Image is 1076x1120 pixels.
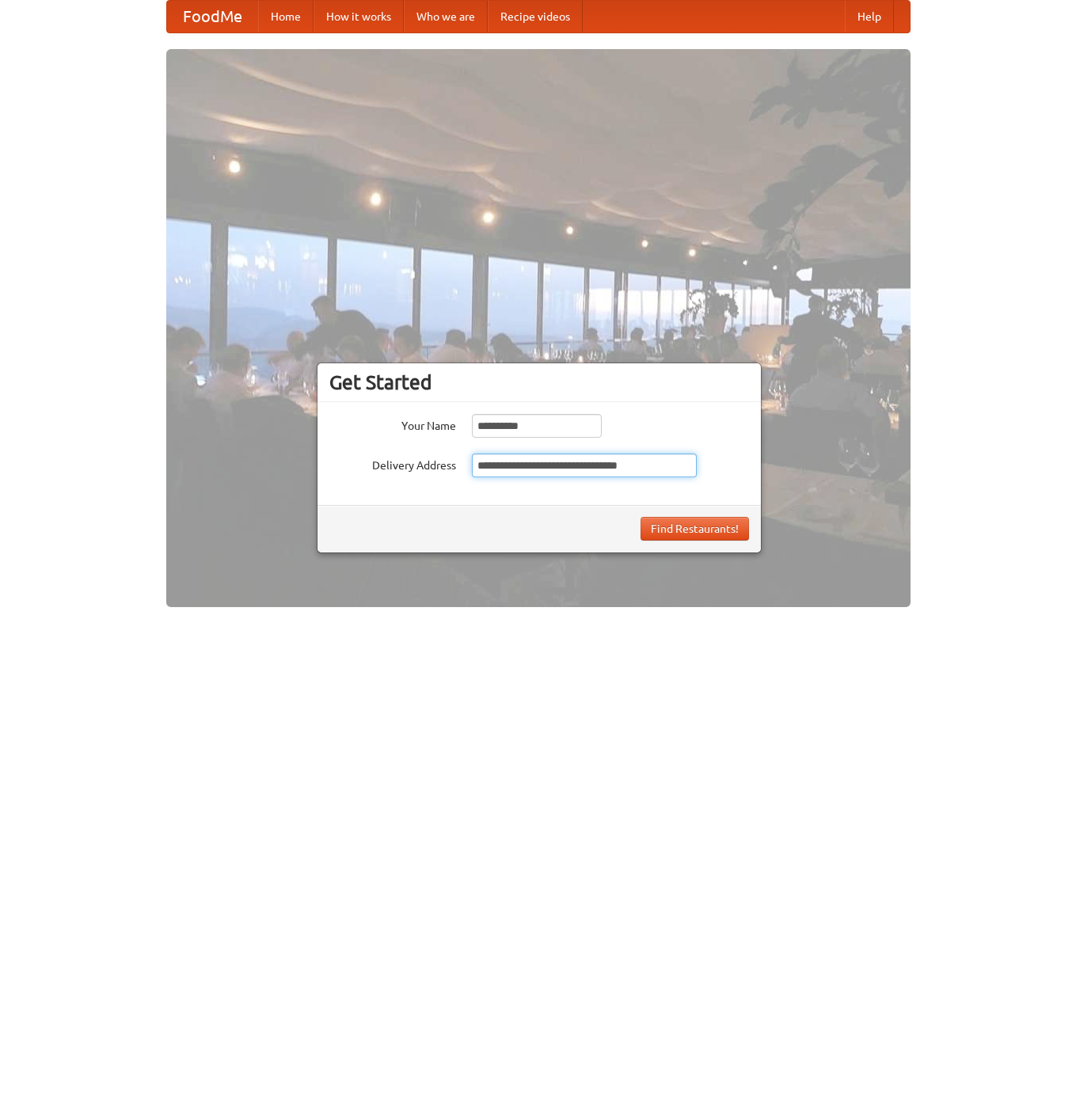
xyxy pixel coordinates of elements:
a: Home [258,1,314,32]
button: Find Restaurants! [641,517,749,541]
h3: Get Started [329,370,749,394]
a: FoodMe [167,1,258,32]
a: Recipe videos [488,1,583,32]
a: How it works [314,1,404,32]
a: Who we are [404,1,488,32]
label: Delivery Address [329,454,456,473]
a: Help [845,1,894,32]
label: Your Name [329,414,456,434]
